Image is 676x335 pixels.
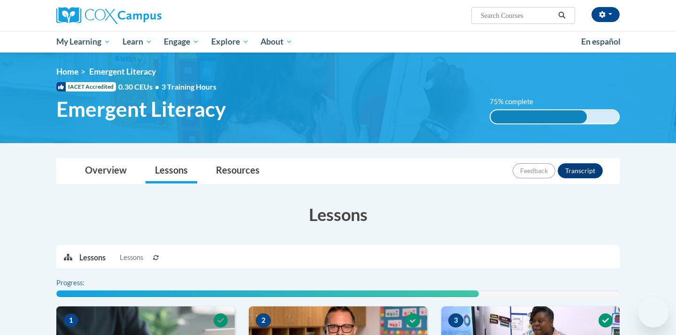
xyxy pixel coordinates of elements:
a: Overview [76,159,136,183]
h3: Lessons [56,203,620,226]
input: Search Courses [480,10,555,21]
button: Search [555,10,569,21]
img: Cox Campus [56,7,161,24]
a: Explore [205,31,255,53]
span: IACET Accredited [56,82,116,91]
span: Engage [164,36,199,47]
span: 1 [63,313,78,327]
span: My Learning [56,36,110,47]
label: Progress: [56,278,110,288]
span: Emergent Literacy [89,67,156,76]
button: Feedback [513,163,555,178]
span: About [261,36,292,47]
p: Lessons [79,252,106,263]
span: En español [581,37,621,46]
span: • [155,82,159,91]
label: 75% complete [490,97,544,107]
a: Lessons [146,159,197,183]
button: Account Settings [591,7,620,22]
iframe: Button to launch messaging window [638,297,668,327]
span: Learn [123,36,152,47]
span: 0.30 CEUs [118,82,161,92]
div: Main menu [42,31,634,53]
a: En español [575,32,627,52]
span: Emergent Literacy [56,97,226,122]
span: 3 Training Hours [161,82,216,91]
button: Transcript [558,163,603,178]
span: 3 [448,313,463,327]
a: Resources [207,159,269,183]
a: Engage [158,31,205,53]
a: Learn [116,31,158,53]
a: About [255,31,299,53]
span: Explore [211,36,249,47]
div: 75% complete [491,110,587,123]
a: My Learning [50,31,116,53]
span: Lessons [120,252,143,263]
a: Cox Campus [56,7,235,24]
a: Home [56,67,78,76]
span: 2 [256,313,271,327]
